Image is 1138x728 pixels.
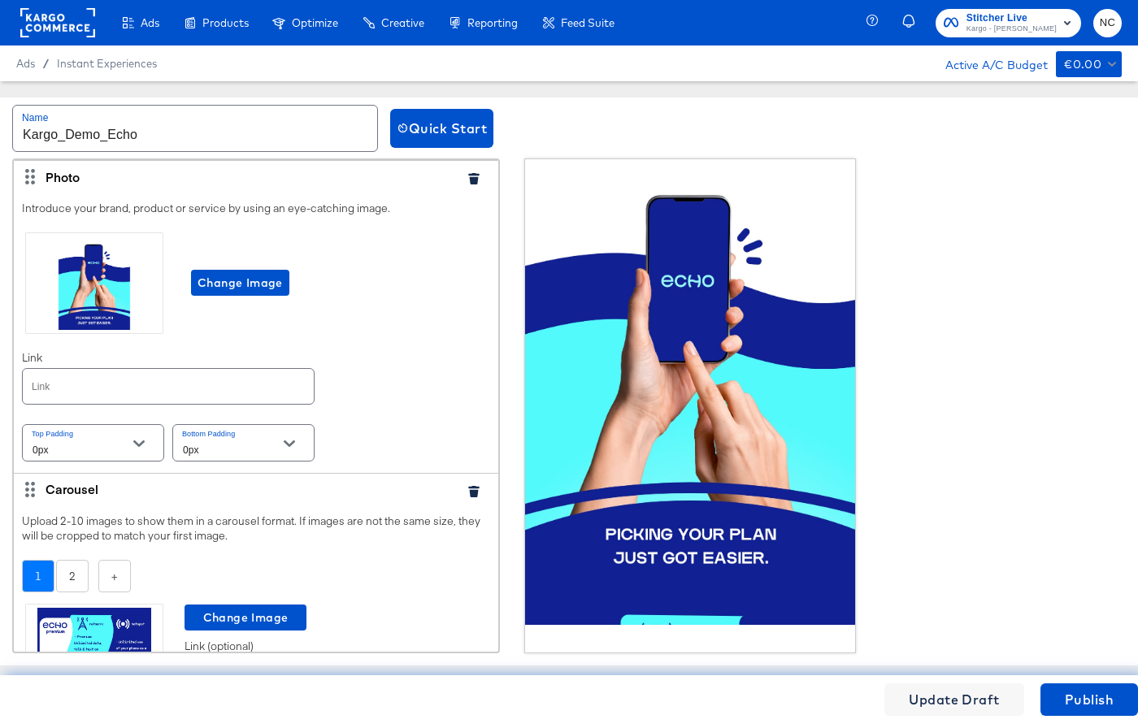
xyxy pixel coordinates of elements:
[22,560,54,593] div: 1
[1056,51,1122,77] button: €0.00
[22,350,315,409] div: Link
[56,560,89,593] div: 2
[185,604,306,630] button: Change Image
[46,168,454,185] div: Photo
[397,117,487,140] span: Quick Start
[185,652,379,687] input: http://www.example.com
[198,273,283,293] span: Change Image
[35,57,57,70] span: /
[292,16,338,29] span: Optimize
[884,683,1024,716] button: Update Draft
[1065,688,1114,711] span: Publish
[16,57,35,70] span: Ads
[185,639,380,697] div: Link (optional)
[1064,54,1101,75] div: €0.00
[966,23,1057,36] span: Kargo - [PERSON_NAME]
[191,608,300,628] span: Change Image
[936,9,1081,37] button: Stitcher LiveKargo - [PERSON_NAME]
[141,16,159,29] span: Ads
[928,51,1048,76] div: Active A/C Budget
[1100,14,1115,32] span: NC
[966,10,1057,27] span: Stitcher Live
[98,560,131,592] div: +
[381,16,424,29] span: Creative
[277,431,302,456] button: Open
[14,193,498,473] div: Introduce your brand, product or service by using an eye-catching image.
[1040,683,1138,716] button: Publish
[22,513,490,544] div: Upload 2-10 images to show them in a carousel format. If images are not the same size, they will ...
[127,431,151,456] button: Open
[191,270,289,296] button: Change Image
[561,16,615,29] span: Feed Suite
[390,109,493,148] button: Quick Start
[1093,9,1122,37] button: NC
[23,369,314,404] input: http://www.example.com
[202,16,249,29] span: Products
[467,16,518,29] span: Reporting
[46,480,454,497] div: Carousel
[525,159,857,590] img: hero placeholder
[57,57,157,70] a: Instant Experiences
[909,688,1000,711] span: Update Draft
